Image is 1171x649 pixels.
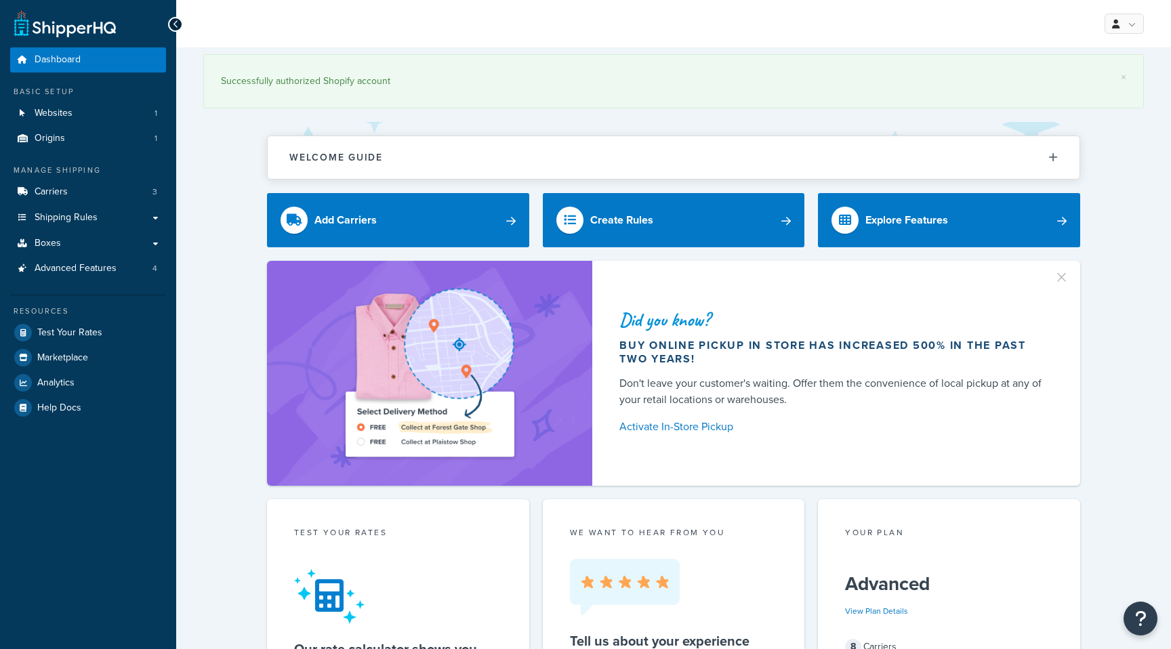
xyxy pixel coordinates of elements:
[845,605,908,617] a: View Plan Details
[289,152,383,163] h2: Welcome Guide
[10,47,166,72] a: Dashboard
[845,526,1053,542] div: Your Plan
[845,573,1053,595] h5: Advanced
[10,86,166,98] div: Basic Setup
[619,417,1048,436] a: Activate In-Store Pickup
[619,375,1048,408] div: Don't leave your customer's waiting. Offer them the convenience of local pickup at any of your re...
[10,396,166,420] a: Help Docs
[10,165,166,176] div: Manage Shipping
[590,211,653,230] div: Create Rules
[267,193,529,247] a: Add Carriers
[10,180,166,205] li: Carriers
[35,263,117,274] span: Advanced Features
[37,327,102,339] span: Test Your Rates
[10,306,166,317] div: Resources
[543,193,805,247] a: Create Rules
[10,101,166,126] li: Websites
[10,320,166,345] a: Test Your Rates
[221,72,1126,91] div: Successfully authorized Shopify account
[294,526,502,542] div: Test your rates
[10,205,166,230] a: Shipping Rules
[865,211,948,230] div: Explore Features
[10,346,166,370] a: Marketplace
[35,54,81,66] span: Dashboard
[35,186,68,198] span: Carriers
[314,211,377,230] div: Add Carriers
[37,402,81,414] span: Help Docs
[1121,72,1126,83] a: ×
[35,212,98,224] span: Shipping Rules
[1124,602,1157,635] button: Open Resource Center
[570,526,778,539] p: we want to hear from you
[152,186,157,198] span: 3
[10,256,166,281] li: Advanced Features
[10,126,166,151] a: Origins1
[155,133,157,144] span: 1
[37,352,88,364] span: Marketplace
[10,231,166,256] a: Boxes
[35,133,65,144] span: Origins
[10,101,166,126] a: Websites1
[619,310,1048,329] div: Did you know?
[35,238,61,249] span: Boxes
[818,193,1080,247] a: Explore Features
[155,108,157,119] span: 1
[10,180,166,205] a: Carriers3
[152,263,157,274] span: 4
[619,339,1048,366] div: Buy online pickup in store has increased 500% in the past two years!
[10,371,166,395] a: Analytics
[37,377,75,389] span: Analytics
[307,281,552,465] img: ad-shirt-map-b0359fc47e01cab431d101c4b569394f6a03f54285957d908178d52f29eb9668.png
[268,136,1080,179] button: Welcome Guide
[10,126,166,151] li: Origins
[10,256,166,281] a: Advanced Features4
[35,108,73,119] span: Websites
